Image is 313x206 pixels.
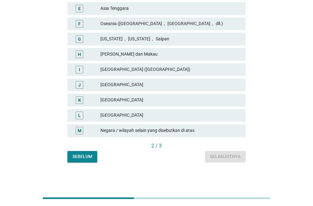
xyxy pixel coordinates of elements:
div: [GEOGRAPHIC_DATA] [100,81,241,89]
div: Oseania ([GEOGRAPHIC_DATA]， [GEOGRAPHIC_DATA]， dll.) [100,20,241,28]
div: [GEOGRAPHIC_DATA] ([GEOGRAPHIC_DATA]) [100,66,241,73]
div: [GEOGRAPHIC_DATA] [100,96,241,104]
div: [GEOGRAPHIC_DATA] [100,112,241,119]
div: [PERSON_NAME] dan Makau [100,51,241,58]
div: G [78,36,81,42]
div: I [79,66,80,73]
div: Sebelum [72,153,92,160]
div: Negara / wilayah selain yang disebutkan di atas [100,127,241,134]
button: Sebelum [67,151,97,162]
div: J [78,81,81,88]
div: E [78,5,81,12]
div: F [78,20,81,27]
div: H [78,51,81,58]
div: 2 / 3 [67,142,246,150]
div: Asia Tenggara [100,5,241,12]
div: L [78,112,81,119]
div: [US_STATE]， [US_STATE]， Saipan [100,35,241,43]
div: K [78,97,81,103]
div: M [78,127,81,134]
